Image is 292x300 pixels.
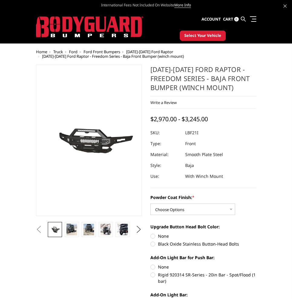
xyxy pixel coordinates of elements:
[150,115,208,123] span: $2,970.00 - $3,245.00
[234,17,239,21] span: 0
[150,127,181,138] dt: SKU:
[150,272,256,284] label: Rigid 920314 SR-Series - 20in Bar - Spot/Flood (1 bar)
[223,16,233,22] span: Cart
[150,138,181,149] dt: Type:
[174,2,191,8] a: More Info
[150,233,256,239] label: None
[150,149,181,160] dt: Material:
[42,54,184,59] span: [DATE]-[DATE] Ford Raptor - Freedom Series - Baja Front Bumper (winch mount)
[150,65,256,96] h1: [DATE]-[DATE] Ford Raptor - Freedom Series - Baja Front Bumper (winch mount)
[50,224,60,235] img: 2021-2025 Ford Raptor - Freedom Series - Baja Front Bumper (winch mount)
[150,241,256,247] label: Black Oxide Stainless Button-Head Bolts
[184,33,221,39] span: Select Your Vehicle
[36,65,142,216] a: 2021-2025 Ford Raptor - Freedom Series - Baja Front Bumper (winch mount)
[84,49,120,54] a: Ford Front Bumpers
[202,11,221,28] a: Account
[150,194,256,201] label: Powder Coat Finish:
[36,16,143,37] img: BODYGUARD BUMPERS
[150,254,256,261] label: Add-On Light Bar for Push Bar:
[185,149,223,160] dd: Smooth Plate Steel
[126,49,173,54] a: [DATE]-[DATE] Ford Raptor
[150,160,181,171] dt: Style:
[134,225,143,234] button: Next
[185,127,198,138] dd: LBF21I
[185,160,194,171] dd: Baja
[150,264,256,270] label: None
[117,224,128,235] img: 2021-2025 Ford Raptor - Freedom Series - Baja Front Bumper (winch mount)
[34,225,44,234] button: Previous
[67,224,77,235] img: 2021-2025 Ford Raptor - Freedom Series - Baja Front Bumper (winch mount)
[38,116,140,164] img: 2021-2025 Ford Raptor - Freedom Series - Baja Front Bumper (winch mount)
[202,16,221,22] span: Account
[150,292,256,298] label: Add-On Light Bar:
[223,11,239,28] a: Cart 0
[36,49,47,54] a: Home
[150,171,181,182] dt: Use:
[150,223,256,230] label: Upgrade Button Head Bolt Color:
[185,138,196,149] dd: Front
[53,49,63,54] a: Truck
[69,49,77,54] a: Ford
[180,31,226,41] button: Select Your Vehicle
[185,171,223,182] dd: With Winch Mount
[84,224,94,235] img: 2021-2025 Ford Raptor - Freedom Series - Baja Front Bumper (winch mount)
[100,224,111,235] img: 2021-2025 Ford Raptor - Freedom Series - Baja Front Bumper (winch mount)
[150,100,177,105] a: Write a Review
